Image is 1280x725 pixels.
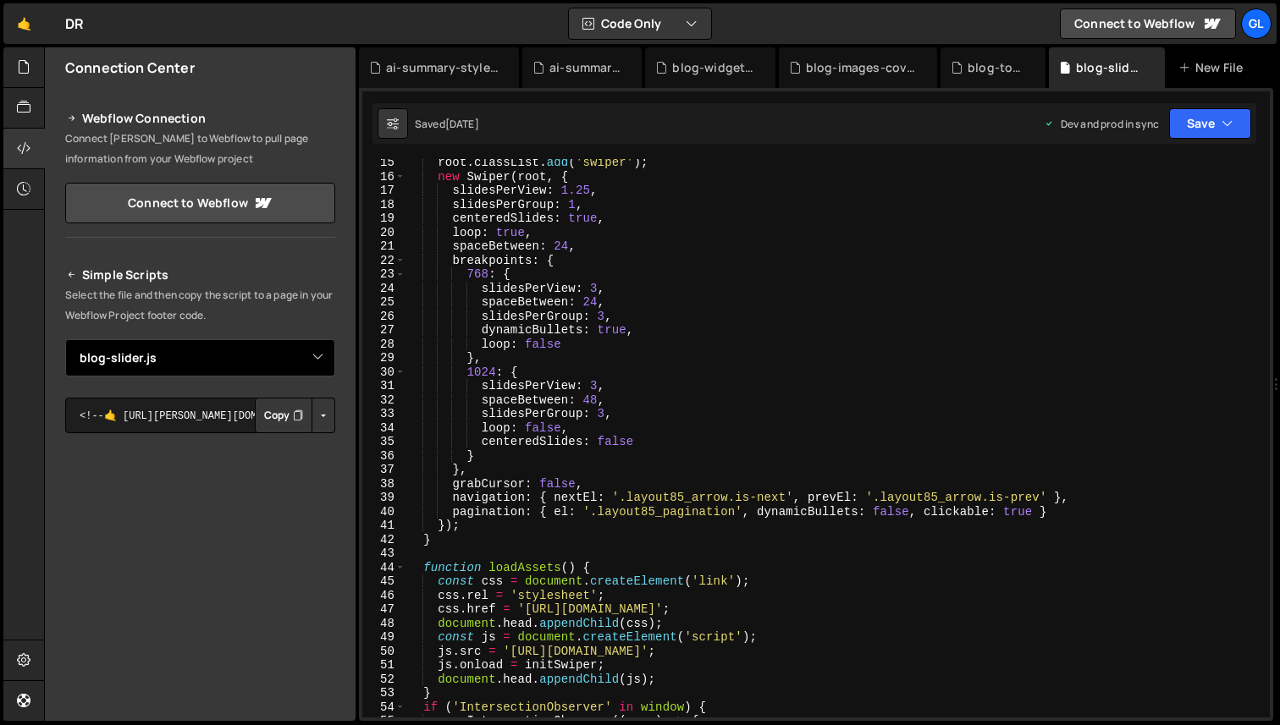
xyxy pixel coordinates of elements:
h2: Simple Scripts [65,265,335,285]
a: Gl [1241,8,1272,39]
textarea: <!--🤙 [URL][PERSON_NAME][DOMAIN_NAME]> <script>document.addEventListener("DOMContentLoaded", func... [65,398,335,433]
div: 37 [362,463,406,477]
div: [DATE] [445,117,479,131]
div: 49 [362,630,406,645]
div: 18 [362,198,406,212]
div: 42 [362,533,406,547]
div: 51 [362,658,406,673]
div: 23 [362,267,406,282]
div: 24 [362,282,406,296]
h2: Connection Center [65,58,195,77]
a: 🤙 [3,3,45,44]
div: 17 [362,184,406,198]
div: 20 [362,226,406,240]
div: blog-toc.js [968,59,1025,76]
div: 21 [362,239,406,254]
div: New File [1178,59,1250,76]
button: Copy [255,398,312,433]
div: 22 [362,254,406,268]
div: 54 [362,700,406,715]
div: 39 [362,491,406,505]
div: 31 [362,379,406,393]
div: 32 [362,393,406,408]
div: 25 [362,295,406,310]
div: Button group with nested dropdown [255,398,335,433]
div: 26 [362,310,406,324]
h2: Webflow Connection [65,108,335,129]
p: Connect [PERSON_NAME] to Webflow to pull page information from your Webflow project [65,129,335,169]
div: 19 [362,211,406,226]
div: 28 [362,338,406,352]
div: 35 [362,435,406,449]
div: 29 [362,351,406,365]
a: Connect to Webflow [1060,8,1236,39]
div: 33 [362,407,406,421]
div: 27 [362,323,406,338]
div: blog-widgets.js [672,59,754,76]
div: 52 [362,673,406,687]
div: blog-images-cover.js [806,59,917,76]
div: 34 [362,421,406,436]
div: 30 [362,365,406,380]
div: 41 [362,519,406,533]
div: Dev and prod in sync [1044,117,1159,131]
div: 48 [362,617,406,631]
div: 47 [362,602,406,617]
div: ai-summary.js [549,59,621,76]
button: Code Only [569,8,711,39]
div: 44 [362,561,406,575]
div: blog-slider.js [1076,59,1145,76]
div: Saved [415,117,479,131]
div: 50 [362,645,406,659]
a: Connect to Webflow [65,183,335,223]
p: Select the file and then copy the script to a page in your Webflow Project footer code. [65,285,335,326]
button: Save [1169,108,1251,139]
div: 15 [362,156,406,170]
div: 38 [362,477,406,492]
div: 16 [362,170,406,184]
div: 46 [362,589,406,603]
div: 40 [362,505,406,519]
div: 53 [362,686,406,700]
div: 45 [362,574,406,589]
iframe: YouTube video player [65,461,337,613]
div: 43 [362,546,406,561]
div: 36 [362,449,406,464]
div: DR [65,14,84,34]
div: ai-summary-styles.css [386,59,499,76]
